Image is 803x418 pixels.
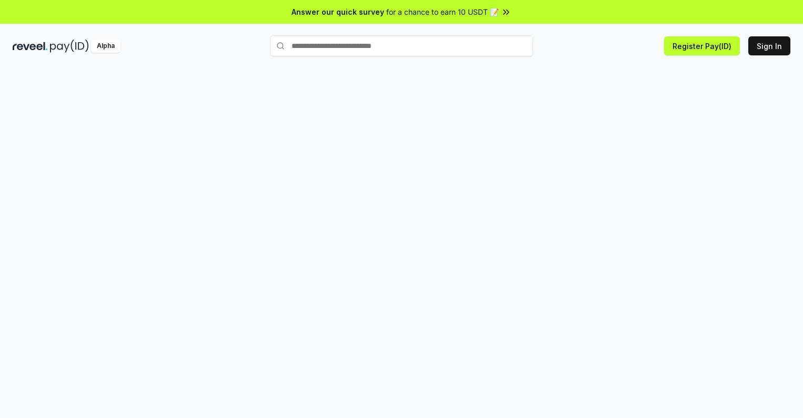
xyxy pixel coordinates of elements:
[664,36,740,55] button: Register Pay(ID)
[50,40,89,53] img: pay_id
[386,6,499,17] span: for a chance to earn 10 USDT 📝
[748,36,790,55] button: Sign In
[13,40,48,53] img: reveel_dark
[292,6,384,17] span: Answer our quick survey
[91,40,121,53] div: Alpha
